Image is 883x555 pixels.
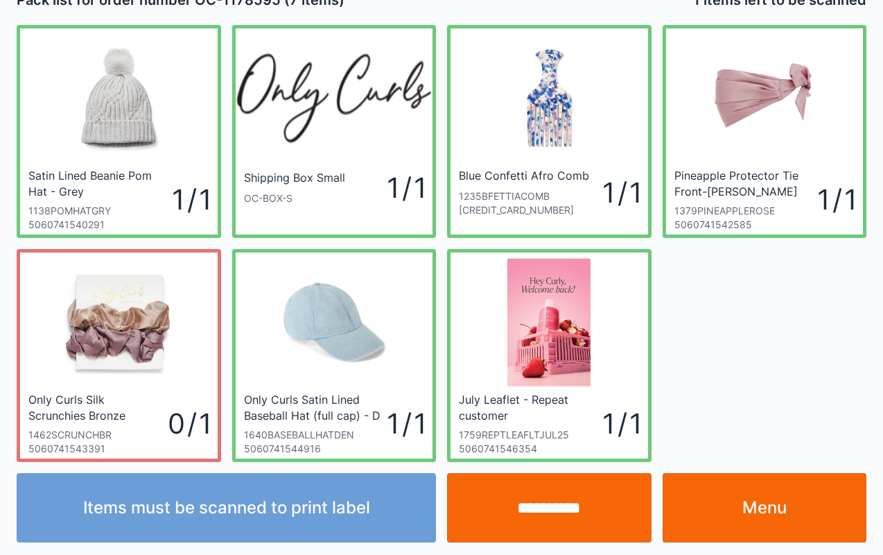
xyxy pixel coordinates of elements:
a: Menu [663,473,867,543]
div: 1640BASEBALLHATDEN [244,428,387,442]
div: Only Curls Silk Scrunchies Bronze [28,392,164,422]
div: 1 / 1 [817,180,855,219]
div: 5060741546354 [459,442,602,456]
div: 1462SCRUNCHBR [28,428,168,442]
div: 0 / 1 [168,404,209,443]
div: 5060741540291 [28,218,172,232]
div: Shipping Box Small [244,170,345,186]
a: Pineapple Protector Tie Front-[PERSON_NAME]1379PINEAPPLEROSE50607415425851 / 1 [663,25,867,238]
div: Pineapple Protector Tie Front-[PERSON_NAME] [674,168,814,198]
div: Satin Lined Beanie Pom Hat - Grey [28,168,168,198]
a: Blue Confetti Afro Comb1235BFETTIACOMB[CREDIT_CARD_NUMBER]1 / 1 [447,25,652,238]
div: OC-BOX-S [244,191,349,205]
div: Blue Confetti Afro Comb [459,168,589,184]
img: PineappleProtector_tie-front_-DustyRose_2048x.jpg [700,34,828,162]
a: July Leaflet - Repeat customer1759REPTLEAFLTJUL2550607415463541 / 1 [447,249,652,462]
img: Greysatinlinedbeaniewithpompom_300x.jpg [55,34,183,162]
div: 1235BFETTIACOMB [459,189,593,203]
div: 1 / 1 [172,180,209,219]
a: Satin Lined Beanie Pom Hat - Grey1138POMHATGRY50607415402911 / 1 [17,25,221,238]
img: oc_200x.webp [236,34,433,162]
div: 1 / 1 [602,404,640,443]
a: Shipping Box SmallOC-BOX-S1 / 1 [232,25,437,238]
div: [CREDIT_CARD_NUMBER] [459,203,593,217]
div: July Leaflet - Repeat customer [459,392,599,422]
div: 1 / 1 [349,168,425,207]
div: 1 / 1 [387,404,424,443]
div: 1 / 1 [593,173,640,212]
div: 5060741542585 [674,218,818,232]
div: 1379PINEAPPLEROSE [674,204,818,218]
a: Only Curls Silk Scrunchies Bronze1462SCRUNCHBR50607415433910 / 1 [17,249,221,462]
img: Only_Curls_Blue_Confetti_Afro_Comb_600x.jpg [485,34,613,162]
div: 1138POMHATGRY [28,204,172,218]
div: Only Curls Satin Lined Baseball Hat (full cap) - D [244,392,384,422]
img: Screenshot-87.png [507,258,591,386]
div: 1759REPTLEAFLTJUL25 [459,428,602,442]
div: 5060741544916 [244,442,387,456]
img: SatinLinedBaseballCap-DenimBlue_fullcap_2048x.jpg [270,258,398,386]
img: Packof2SilkScrunchies-Bronze_9bd87693-2056-4371-b562-ed8f8be2bd49_1200x.jpg [55,258,183,386]
div: 5060741543391 [28,442,168,456]
a: Only Curls Satin Lined Baseball Hat (full cap) - D1640BASEBALLHATDEN50607415449161 / 1 [232,249,437,462]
